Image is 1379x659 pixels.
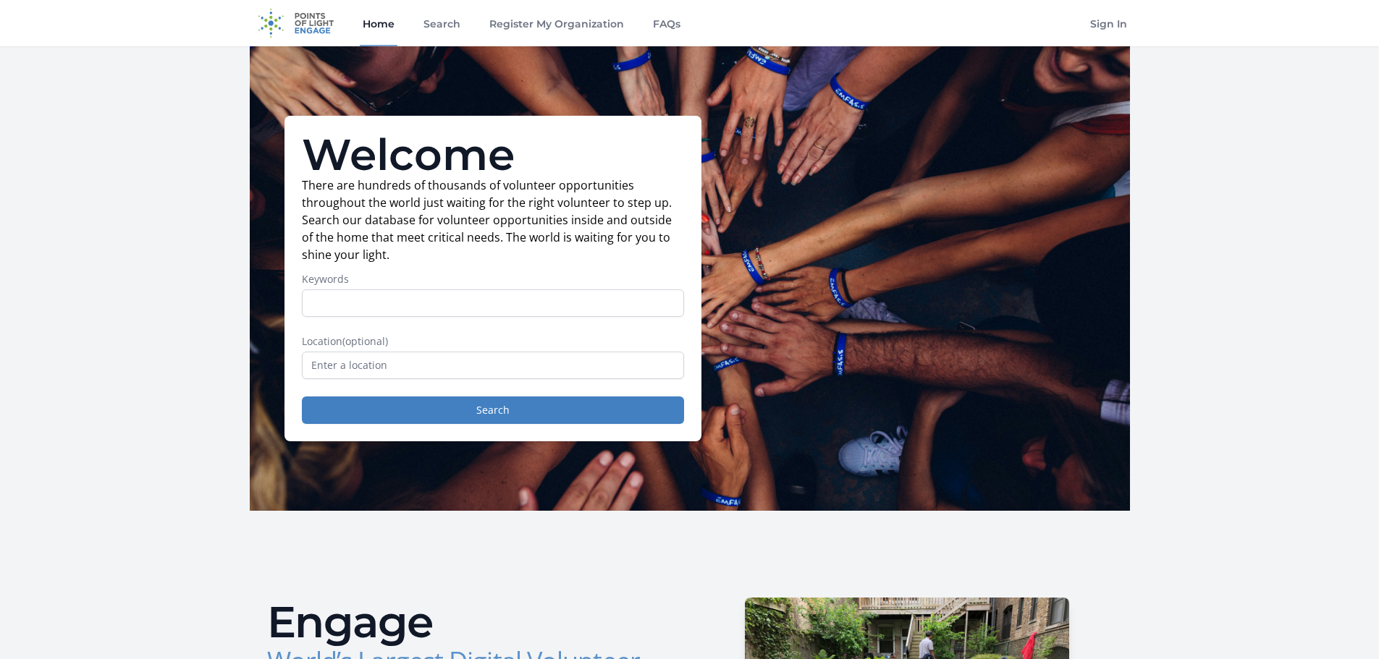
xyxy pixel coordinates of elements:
[302,133,684,177] h1: Welcome
[302,334,684,349] label: Location
[302,396,684,424] button: Search
[302,352,684,379] input: Enter a location
[302,272,684,286] label: Keywords
[342,334,388,348] span: (optional)
[302,177,684,263] p: There are hundreds of thousands of volunteer opportunities throughout the world just waiting for ...
[267,600,678,644] h2: Engage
